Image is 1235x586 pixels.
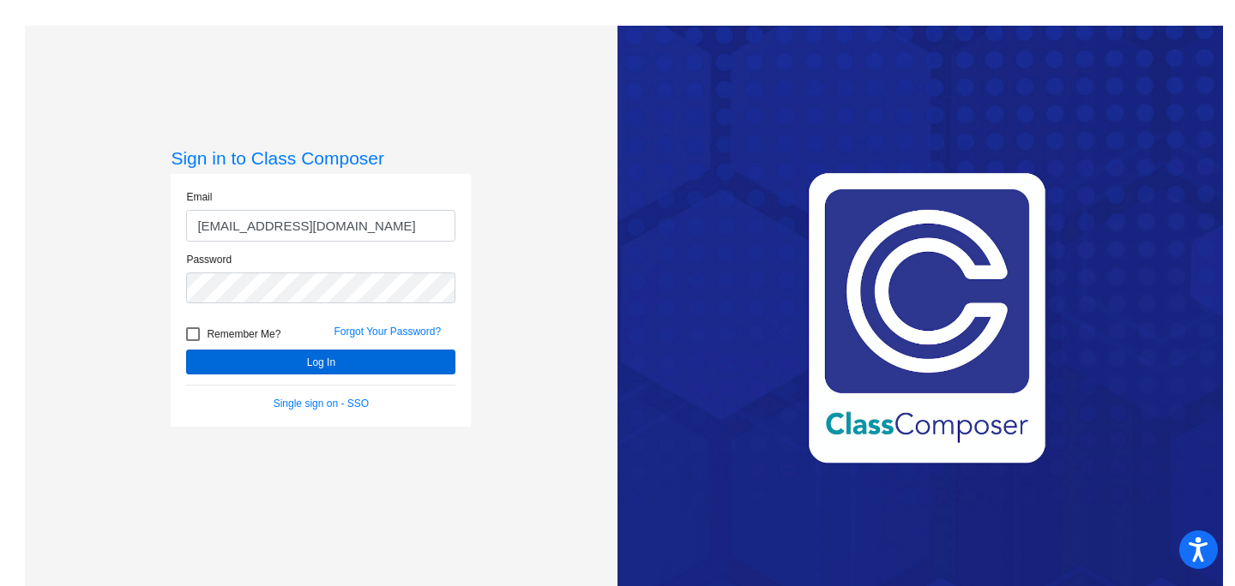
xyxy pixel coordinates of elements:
[274,398,369,410] a: Single sign on - SSO
[171,147,471,169] h3: Sign in to Class Composer
[334,326,441,338] a: Forgot Your Password?
[186,189,212,205] label: Email
[186,350,455,374] button: Log In
[207,324,280,344] span: Remember Me?
[186,252,232,267] label: Password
